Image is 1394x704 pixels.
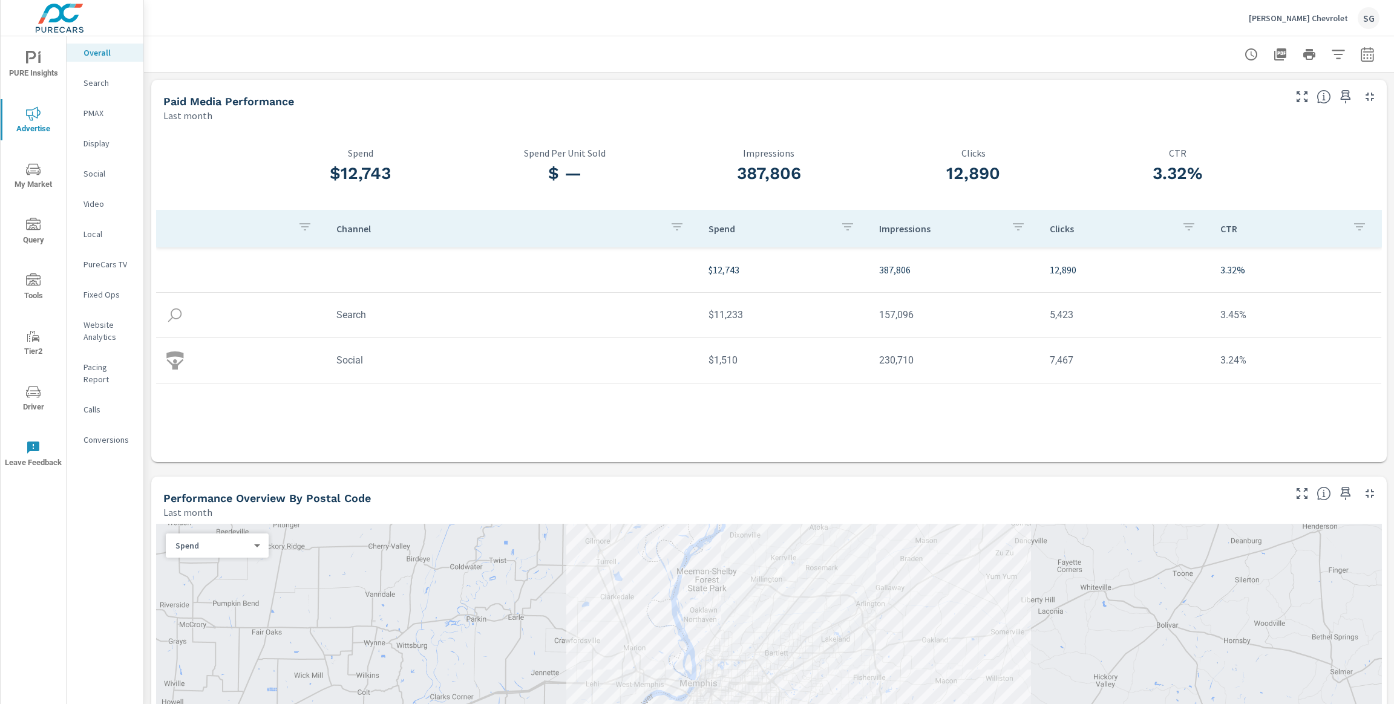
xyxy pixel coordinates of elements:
[1336,484,1355,503] span: Save this to your personalized report
[1358,7,1379,29] div: SG
[67,44,143,62] div: Overall
[699,345,869,376] td: $1,510
[83,434,134,446] p: Conversions
[1297,42,1321,67] button: Print Report
[463,148,667,158] p: Spend Per Unit Sold
[1336,87,1355,106] span: Save this to your personalized report
[1326,42,1350,67] button: Apply Filters
[67,134,143,152] div: Display
[336,223,660,235] p: Channel
[1292,87,1312,106] button: Make Fullscreen
[1050,262,1201,277] p: 12,890
[67,285,143,304] div: Fixed Ops
[708,262,860,277] p: $12,743
[67,316,143,346] div: Website Analytics
[67,74,143,92] div: Search
[1220,223,1343,235] p: CTR
[1360,87,1379,106] button: Minimize Widget
[67,431,143,449] div: Conversions
[1249,13,1348,24] p: [PERSON_NAME] Chevrolet
[258,148,463,158] p: Spend
[83,361,134,385] p: Pacing Report
[1317,90,1331,104] span: Understand performance metrics over the selected time range.
[667,163,871,184] h3: 387,806
[67,225,143,243] div: Local
[1292,484,1312,503] button: Make Fullscreen
[1268,42,1292,67] button: "Export Report to PDF"
[83,403,134,416] p: Calls
[1211,299,1381,330] td: 3.45%
[1075,163,1280,184] h3: 3.32%
[699,299,869,330] td: $11,233
[1,36,66,481] div: nav menu
[67,165,143,183] div: Social
[708,223,831,235] p: Spend
[1317,486,1331,501] span: Understand performance data by postal code. Individual postal codes can be selected and expanded ...
[879,223,1001,235] p: Impressions
[67,358,143,388] div: Pacing Report
[1040,299,1211,330] td: 5,423
[67,104,143,122] div: PMAX
[4,218,62,247] span: Query
[67,400,143,419] div: Calls
[83,47,134,59] p: Overall
[83,319,134,343] p: Website Analytics
[4,385,62,414] span: Driver
[83,168,134,180] p: Social
[163,108,212,123] p: Last month
[327,299,699,330] td: Search
[4,440,62,470] span: Leave Feedback
[869,299,1040,330] td: 157,096
[83,77,134,89] p: Search
[166,540,259,552] div: Spend
[4,329,62,359] span: Tier2
[869,345,1040,376] td: 230,710
[4,106,62,136] span: Advertise
[67,195,143,213] div: Video
[163,95,294,108] h5: Paid Media Performance
[327,345,699,376] td: Social
[1075,148,1280,158] p: CTR
[1211,345,1381,376] td: 3.24%
[83,198,134,210] p: Video
[166,351,184,370] img: icon-social.svg
[1220,262,1372,277] p: 3.32%
[163,492,371,504] h5: Performance Overview By Postal Code
[879,262,1030,277] p: 387,806
[4,273,62,303] span: Tools
[667,148,871,158] p: Impressions
[1050,223,1172,235] p: Clicks
[258,163,463,184] h3: $12,743
[4,51,62,80] span: PURE Insights
[175,540,249,551] p: Spend
[1040,345,1211,376] td: 7,467
[83,107,134,119] p: PMAX
[463,163,667,184] h3: $ —
[67,255,143,273] div: PureCars TV
[871,163,1076,184] h3: 12,890
[1355,42,1379,67] button: Select Date Range
[4,162,62,192] span: My Market
[166,306,184,324] img: icon-search.svg
[871,148,1076,158] p: Clicks
[83,137,134,149] p: Display
[83,288,134,301] p: Fixed Ops
[163,505,212,520] p: Last month
[83,228,134,240] p: Local
[83,258,134,270] p: PureCars TV
[1360,484,1379,503] button: Minimize Widget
